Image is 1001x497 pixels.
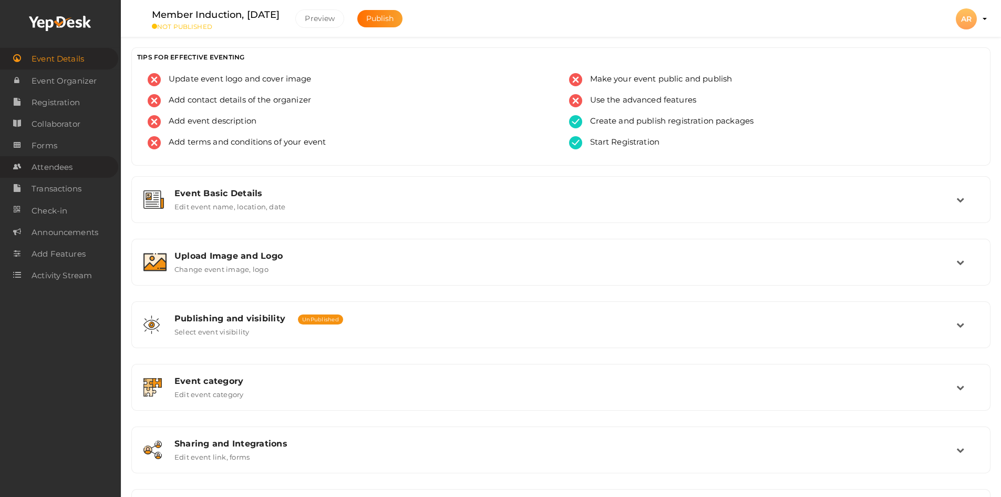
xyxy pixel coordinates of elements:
span: Announcements [32,222,98,243]
img: event-details.svg [143,190,164,209]
button: Publish [357,10,403,27]
span: Make your event public and publish [582,73,732,86]
span: Check-in [32,200,67,221]
img: error.svg [148,136,161,149]
div: Sharing and Integrations [174,439,956,449]
img: error.svg [148,94,161,107]
span: Event Details [32,48,84,69]
div: Event category [174,376,956,386]
span: Activity Stream [32,265,92,286]
small: NOT PUBLISHED [152,23,280,31]
span: Add terms and conditions of your event [161,136,326,149]
span: Collaborator [32,114,80,135]
img: error.svg [148,73,161,86]
label: Change event image, logo [174,261,269,273]
span: Event Organizer [32,70,97,92]
img: error.svg [569,73,582,86]
label: Member Induction, [DATE] [152,7,280,23]
a: Publishing and visibility UnPublished Select event visibility [137,328,985,338]
div: Event Basic Details [174,188,956,198]
span: Registration [32,92,80,113]
img: error.svg [148,115,161,128]
span: Add Features [32,244,86,265]
a: Event Basic Details Edit event name, location, date [137,203,985,213]
profile-pic: AR [956,14,977,24]
label: Edit event link, forms [174,449,250,461]
a: Event category Edit event category [137,391,985,401]
span: Add contact details of the organizer [161,94,311,107]
span: Transactions [32,178,81,199]
span: Forms [32,135,57,156]
img: image.svg [143,253,167,271]
span: Attendees [32,157,73,178]
img: category.svg [143,378,162,397]
label: Edit event category [174,386,244,399]
img: sharing.svg [143,441,162,459]
div: AR [956,8,977,29]
label: Select event visibility [174,323,250,336]
h3: TIPS FOR EFFECTIVE EVENTING [137,53,985,61]
a: Sharing and Integrations Edit event link, forms [137,453,985,463]
span: Publishing and visibility [174,313,285,323]
span: Create and publish registration packages [582,115,754,128]
img: tick-success.svg [569,115,582,128]
button: AR [953,8,980,30]
img: error.svg [569,94,582,107]
img: shared-vision.svg [143,316,160,334]
span: Update event logo and cover image [161,73,312,86]
span: Publish [366,14,394,23]
span: Use the advanced features [582,94,697,107]
a: Upload Image and Logo Change event image, logo [137,266,985,276]
img: tick-success.svg [569,136,582,149]
div: Upload Image and Logo [174,251,956,261]
label: Edit event name, location, date [174,198,285,211]
button: Preview [295,9,344,28]
span: UnPublished [298,315,343,324]
span: Start Registration [582,136,660,149]
span: Add event description [161,115,256,128]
